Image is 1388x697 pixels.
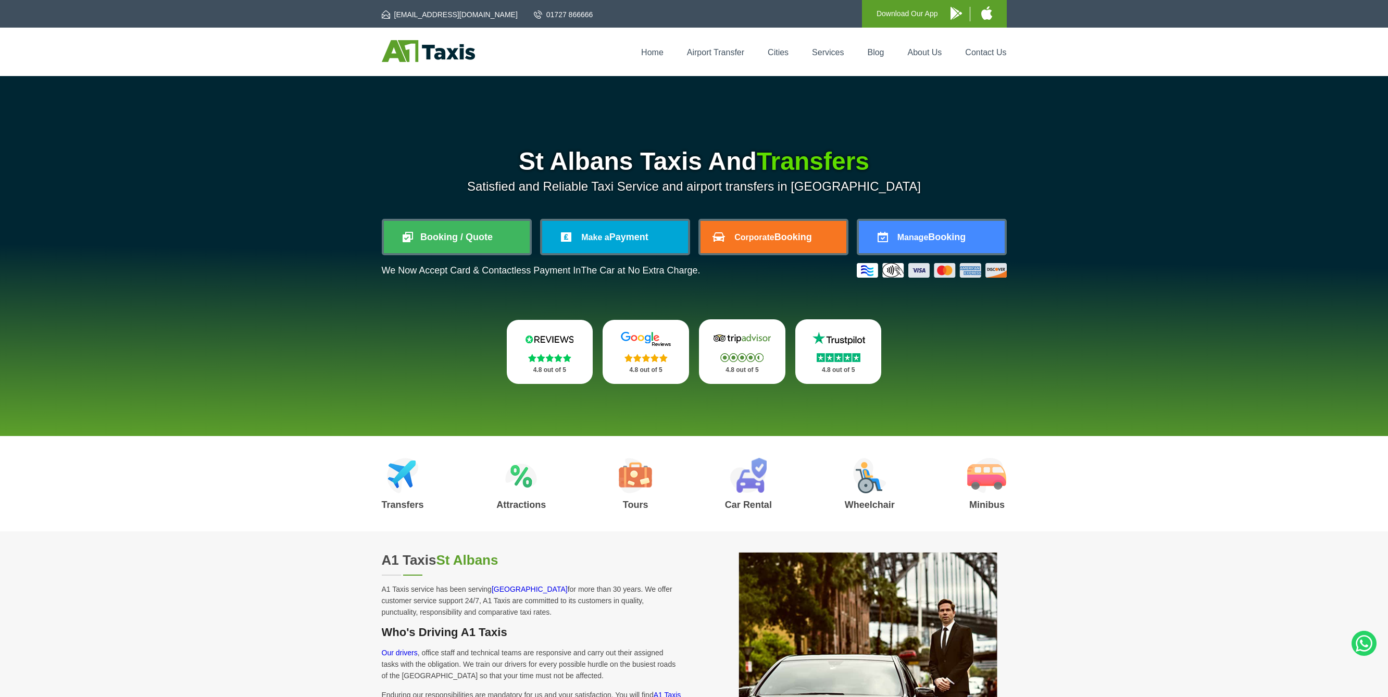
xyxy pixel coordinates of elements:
p: We Now Accept Card & Contactless Payment In [382,265,701,276]
h3: Transfers [382,500,424,509]
a: CorporateBooking [701,221,846,253]
h1: St Albans Taxis And [382,149,1007,174]
img: Airport Transfers [387,458,419,493]
h3: Attractions [496,500,546,509]
h3: Tours [619,500,652,509]
img: Tripadvisor [711,331,773,346]
img: Credit And Debit Cards [857,263,1007,278]
img: Google [615,331,677,347]
span: St Albans [436,552,498,568]
p: 4.8 out of 5 [614,364,678,377]
img: Stars [528,354,571,362]
img: A1 Taxis Android App [951,7,962,20]
img: Stars [720,353,764,362]
h3: Minibus [967,500,1006,509]
a: 01727 866666 [534,9,593,20]
p: , office staff and technical teams are responsive and carry out their assigned tasks with the obl... [382,647,682,681]
img: Wheelchair [853,458,886,493]
a: Reviews.io Stars 4.8 out of 5 [507,320,593,384]
h3: Car Rental [725,500,772,509]
a: Trustpilot Stars 4.8 out of 5 [795,319,882,384]
span: Corporate [734,233,774,242]
a: Services [812,48,844,57]
a: Cities [768,48,789,57]
p: 4.8 out of 5 [518,364,582,377]
a: Google Stars 4.8 out of 5 [603,320,689,384]
img: Attractions [505,458,537,493]
img: Minibus [967,458,1006,493]
h3: Wheelchair [845,500,895,509]
a: Tripadvisor Stars 4.8 out of 5 [699,319,785,384]
a: ManageBooking [859,221,1005,253]
a: Home [641,48,664,57]
a: About Us [908,48,942,57]
p: Download Our App [877,7,938,20]
span: Manage [897,233,929,242]
img: A1 Taxis iPhone App [981,6,992,20]
a: Airport Transfer [687,48,744,57]
a: [EMAIL_ADDRESS][DOMAIN_NAME] [382,9,518,20]
img: Reviews.io [518,331,581,347]
img: Stars [817,353,860,362]
img: Trustpilot [807,331,870,346]
h2: A1 Taxis [382,552,682,568]
p: Satisfied and Reliable Taxi Service and airport transfers in [GEOGRAPHIC_DATA] [382,179,1007,194]
a: Our drivers [382,649,418,657]
span: Make a [581,233,609,242]
a: Booking / Quote [384,221,530,253]
img: Car Rental [730,458,767,493]
img: A1 Taxis St Albans LTD [382,40,475,62]
a: [GEOGRAPHIC_DATA] [492,585,568,593]
p: 4.8 out of 5 [710,364,774,377]
a: Contact Us [965,48,1006,57]
h3: Who's Driving A1 Taxis [382,626,682,639]
span: Transfers [757,147,869,175]
img: Stars [624,354,668,362]
a: Make aPayment [542,221,688,253]
p: A1 Taxis service has been serving for more than 30 years. We offer customer service support 24/7,... [382,583,682,618]
p: 4.8 out of 5 [807,364,870,377]
span: The Car at No Extra Charge. [581,265,700,276]
img: Tours [619,458,652,493]
a: Blog [867,48,884,57]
